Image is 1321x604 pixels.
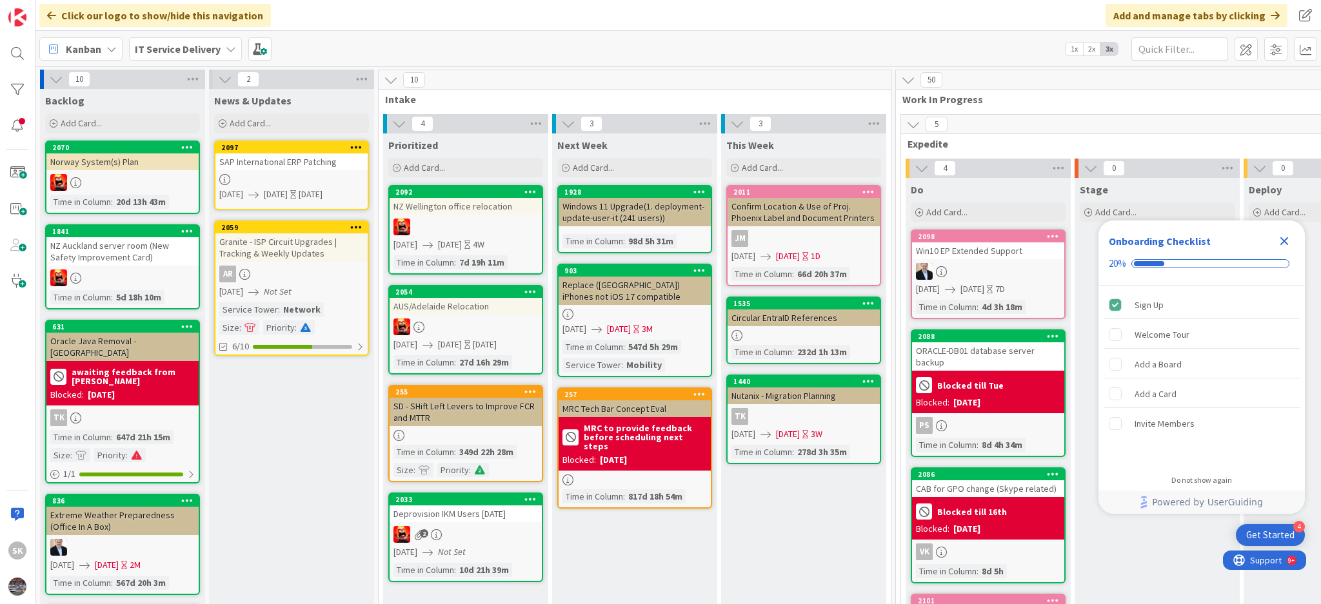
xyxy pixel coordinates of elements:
div: Time in Column [50,576,111,590]
div: Blocked: [916,396,949,409]
div: Time in Column [731,267,792,281]
div: Welcome Tour is incomplete. [1104,320,1300,349]
div: Welcome Tour [1135,327,1189,342]
span: : [792,267,794,281]
img: VN [393,318,410,335]
div: 3M [642,322,653,336]
span: Backlog [45,94,84,107]
div: Size [219,320,239,335]
div: [DATE] [600,453,627,467]
span: : [977,564,978,578]
div: Time in Column [731,445,792,459]
div: Time in Column [562,489,623,503]
div: 1D [811,249,820,263]
span: : [454,445,456,459]
div: 7d 19h 11m [456,255,508,269]
span: [DATE] [562,322,586,336]
span: Add Card... [61,117,102,129]
div: 1440 [733,377,880,386]
span: 2 [420,529,428,538]
div: Windows 11 Upgrade(1. deployment-update-user-it (241 users)) [559,198,711,226]
div: Time in Column [916,438,977,452]
div: 8d 4h 34m [978,438,1026,452]
div: Close Checklist [1274,231,1295,251]
div: 2098Win10 EP Extended Support [912,231,1064,259]
span: 6/10 [232,340,249,353]
div: 255 [395,387,542,396]
div: 4d 3h 18m [978,300,1026,314]
span: 50 [920,72,942,88]
div: 1535Circular EntraID References [728,298,880,326]
div: HO [912,263,1064,280]
img: HO [50,539,67,556]
div: 2070 [52,143,199,152]
div: AR [215,266,368,282]
div: SD - SHift Left Levers to Improve FCR and MTTR [390,398,542,426]
span: Add Card... [1264,206,1306,218]
div: Blocked: [562,453,596,467]
span: Add Card... [742,162,783,173]
div: AR [219,266,236,282]
div: 2086 [912,469,1064,480]
div: 5d 18h 10m [113,290,164,304]
i: Not Set [438,546,466,558]
div: 7D [995,282,1005,296]
div: Invite Members is incomplete. [1104,409,1300,438]
span: : [239,320,241,335]
div: 2088 [912,331,1064,342]
span: 4 [934,161,956,176]
div: 2M [130,558,141,572]
div: Onboarding Checklist [1109,233,1211,249]
div: 3W [811,427,822,441]
b: MRC to provide feedback before scheduling next steps [584,424,707,451]
div: 2070Norway System(s) Plan [46,142,199,170]
span: Powered by UserGuiding [1152,494,1263,510]
div: 2097 [221,143,368,152]
div: PS [912,417,1064,434]
span: : [111,290,113,304]
span: 10 [403,72,425,88]
div: AUS/Adelaide Relocation [390,298,542,315]
div: Time in Column [393,255,454,269]
div: Service Tower [562,358,621,372]
div: VN [46,174,199,191]
div: Size [50,448,70,462]
div: Blocked: [916,522,949,536]
span: 3x [1100,43,1118,55]
span: [DATE] [438,338,462,351]
div: VN [46,269,199,286]
div: Checklist Container [1098,220,1305,514]
div: 1928Windows 11 Upgrade(1. deployment-update-user-it (241 users)) [559,186,711,226]
div: VN [390,219,542,235]
div: 2092 [390,186,542,198]
div: Deprovision IKM Users [DATE] [390,505,542,522]
div: Time in Column [50,195,111,209]
div: 2088 [918,332,1064,341]
span: [DATE] [916,282,940,296]
span: [DATE] [219,188,243,201]
div: 20% [1109,258,1126,269]
span: Prioritized [388,139,438,151]
div: 2086CAB for GPO change (Skype related) [912,469,1064,497]
div: Do not show again [1171,475,1232,485]
div: 2098 [918,232,1064,241]
div: 278d 3h 35m [794,445,850,459]
span: : [454,563,456,577]
span: [DATE] [731,249,755,263]
div: Confirm Location & Use of Proj. Phoenix Label and Document Printers [728,198,880,226]
span: : [454,355,456,369]
div: 1928 [559,186,711,198]
span: 1 / 1 [63,467,75,481]
div: JM [728,230,880,247]
span: 5 [926,117,948,132]
div: [DATE] [88,388,115,402]
div: 2097 [215,142,368,153]
div: VK [912,543,1064,560]
div: 1440 [728,376,880,387]
div: Time in Column [50,430,111,444]
div: 631Oracle Java Removal - [GEOGRAPHIC_DATA] [46,321,199,361]
div: VK [916,543,933,560]
span: [DATE] [219,285,243,298]
div: 1928 [564,188,711,197]
div: 2059 [215,222,368,233]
